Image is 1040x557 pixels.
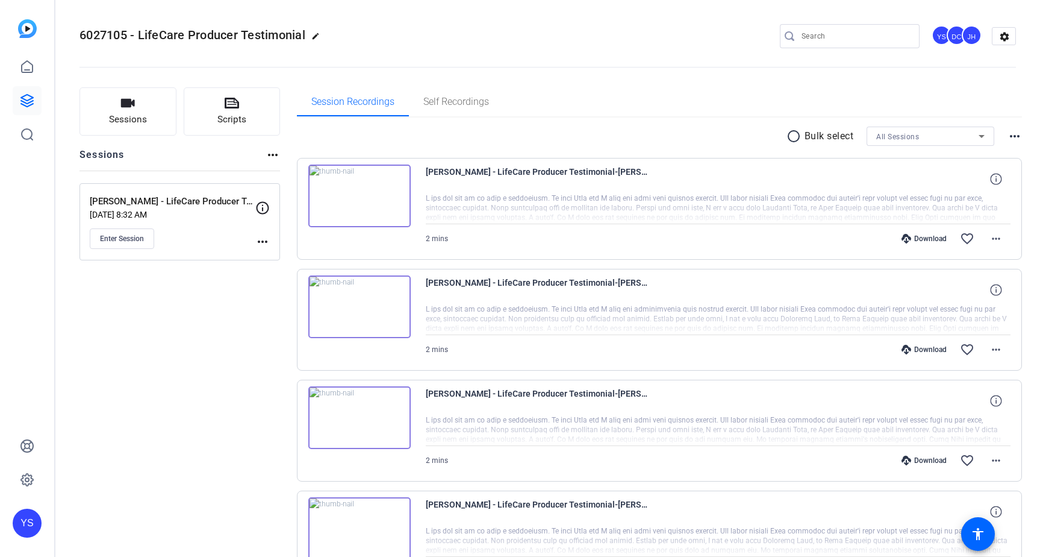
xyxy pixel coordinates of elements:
[311,97,394,107] span: Session Recordings
[90,195,255,209] p: [PERSON_NAME] - LifeCare Producer Testimonial
[308,386,411,449] img: thumb-nail
[426,456,448,465] span: 2 mins
[802,29,910,43] input: Search
[989,231,1003,246] mat-icon: more_horiz
[805,129,854,143] p: Bulk select
[971,527,985,541] mat-icon: accessibility
[217,113,246,127] span: Scripts
[311,32,326,46] mat-icon: edit
[18,19,37,38] img: blue-gradient.svg
[426,165,649,194] span: [PERSON_NAME] - LifeCare Producer Testimonial-[PERSON_NAME]-2025-08-14-14-56-19-102-0
[426,386,649,415] span: [PERSON_NAME] - LifeCare Producer Testimonial-[PERSON_NAME]-2025-08-14-14-48-10-431-0
[426,275,649,304] span: [PERSON_NAME] - LifeCare Producer Testimonial-[PERSON_NAME]-2025-08-14-14-52-36-422-0
[426,234,448,243] span: 2 mins
[266,148,280,162] mat-icon: more_horiz
[90,210,255,219] p: [DATE] 8:32 AM
[79,87,176,136] button: Sessions
[308,275,411,338] img: thumb-nail
[932,25,951,45] div: YS
[895,234,953,244] div: Download
[876,133,919,141] span: All Sessions
[426,497,649,526] span: [PERSON_NAME] - LifeCare Producer Testimonial-[PERSON_NAME]-2025-08-14-14-43-10-551-0
[308,165,411,227] img: thumb-nail
[960,231,974,246] mat-icon: favorite_border
[79,28,305,42] span: 6027105 - LifeCare Producer Testimonial
[962,25,983,46] ngx-avatar: Joshua Handy
[960,453,974,468] mat-icon: favorite_border
[426,345,448,354] span: 2 mins
[947,25,968,46] ngx-avatar: Denis Chan
[79,148,125,171] h2: Sessions
[895,345,953,354] div: Download
[992,28,1017,46] mat-icon: settings
[786,129,805,143] mat-icon: radio_button_unchecked
[109,113,147,127] span: Sessions
[960,342,974,357] mat-icon: favorite_border
[989,453,1003,468] mat-icon: more_horiz
[1007,129,1022,143] mat-icon: more_horiz
[90,228,154,249] button: Enter Session
[184,87,281,136] button: Scripts
[13,509,42,538] div: YS
[423,97,489,107] span: Self Recordings
[989,342,1003,357] mat-icon: more_horiz
[100,234,144,244] span: Enter Session
[895,456,953,465] div: Download
[932,25,953,46] ngx-avatar: Yathurshan Sivasothy
[255,234,270,249] mat-icon: more_horiz
[962,25,982,45] div: JH
[947,25,967,45] div: DC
